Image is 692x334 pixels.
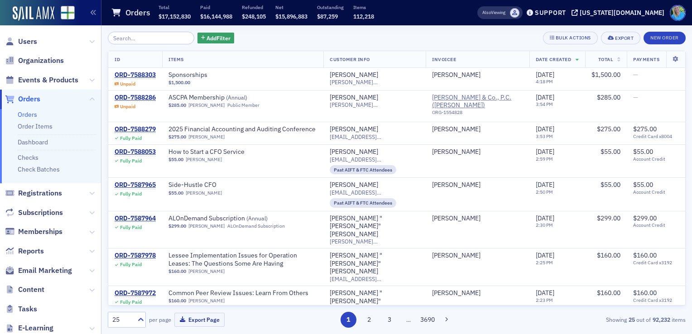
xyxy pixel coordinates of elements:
span: $160.00 [597,251,620,259]
button: [US_STATE][DOMAIN_NAME] [572,10,668,16]
span: $160.00 [633,251,657,259]
span: $16,144,988 [200,13,232,20]
a: ASCPA Membership (Annual) [168,94,283,102]
a: [PERSON_NAME] "[PERSON_NAME]" [PERSON_NAME] [330,252,419,276]
a: New Order [644,33,686,41]
span: $55.00 [168,190,183,196]
a: [PERSON_NAME] "[PERSON_NAME]" [PERSON_NAME] [330,215,419,239]
div: Bulk Actions [556,35,591,40]
span: Orders [18,94,40,104]
span: [DATE] [536,181,554,189]
span: $275.00 [633,125,657,133]
div: ORG-1554828 [432,110,523,119]
a: Common Peer Review Issues: Learn From Others [168,289,308,297]
a: [PERSON_NAME] [188,102,225,108]
span: $1,500.00 [168,80,190,86]
a: [PERSON_NAME] [432,289,481,297]
div: Fully Paid [120,224,142,230]
div: [PERSON_NAME] [432,181,481,189]
span: Andy Jones [432,289,523,297]
span: Total [598,56,613,62]
span: $248,105 [242,13,266,20]
span: Andy Jones [432,252,523,260]
div: Unpaid [120,81,135,87]
span: 112,218 [353,13,374,20]
span: Registrations [18,188,62,198]
a: Events & Products [5,75,78,85]
span: $160.00 [168,298,186,304]
span: Credit Card x8004 [633,134,679,139]
span: ALOnDemand Subscription [168,215,283,223]
input: Search… [108,32,194,44]
span: Events & Products [18,75,78,85]
button: Export Page [174,313,225,327]
div: Support [535,9,566,17]
a: Checks [18,153,38,162]
a: ORD-7588286 [115,94,156,102]
span: … [402,315,415,324]
a: Subscriptions [5,208,63,218]
button: Bulk Actions [543,32,598,44]
span: Reports [18,246,44,256]
span: $275.00 [168,134,186,140]
span: [DATE] [536,93,554,101]
span: — [633,71,638,79]
div: Fully Paid [120,135,142,141]
span: Credit Card x3192 [633,260,679,266]
span: Subscriptions [18,208,63,218]
span: Larry Waldrep [432,181,523,189]
div: Showing out of items [500,315,686,324]
button: AddFilter [197,33,235,44]
span: Account Credit [633,156,679,162]
span: [EMAIL_ADDRESS][DOMAIN_NAME] [330,189,419,196]
span: Judson Spooner [432,125,523,134]
time: 3:54 PM [536,101,553,107]
a: Tasks [5,304,37,314]
strong: 25 [627,315,636,324]
div: Fully Paid [120,191,142,197]
a: [PERSON_NAME] [186,190,222,196]
strong: 92,232 [651,315,672,324]
a: [PERSON_NAME] [186,157,222,162]
span: [DATE] [536,251,554,259]
a: ORD-7588053 [115,148,156,156]
button: 1 [341,312,356,328]
span: [DATE] [536,71,554,79]
div: [PERSON_NAME] [432,148,481,156]
a: ORD-7588303 [115,71,156,79]
span: [DATE] [536,214,554,222]
a: Lessee Implementation Issues for Operation Leases: The Questions Some Are Having [168,252,317,267]
time: 2:23 PM [536,297,553,303]
span: [DATE] [536,125,554,133]
span: $55.00 [601,181,620,189]
div: Public Member [227,102,259,108]
button: 2 [361,312,377,328]
label: per page [149,315,171,324]
a: Orders [5,94,40,104]
p: Items [353,4,374,10]
div: Past AIFT & FTC Attendees [330,198,396,207]
p: Outstanding [317,4,344,10]
span: Credit Card x3192 [633,297,679,303]
span: Memberships [18,227,62,237]
span: Customer Info [330,56,370,62]
span: $15,896,883 [275,13,308,20]
span: $87,259 [317,13,338,20]
span: E-Learning [18,323,53,333]
div: ORD-7587972 [115,289,156,297]
time: 2:25 PM [536,259,553,266]
div: [PERSON_NAME] [330,125,378,134]
img: SailAMX [13,6,54,21]
div: Export [615,36,634,41]
span: How to Start a CFO Service [168,148,283,156]
span: $55.00 [601,148,620,156]
a: [PERSON_NAME] & Co., P.C. ([PERSON_NAME]) [432,94,523,110]
span: $160.00 [168,268,186,274]
div: [PERSON_NAME] "[PERSON_NAME]" [PERSON_NAME] [330,289,419,313]
a: View Homepage [54,6,75,21]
